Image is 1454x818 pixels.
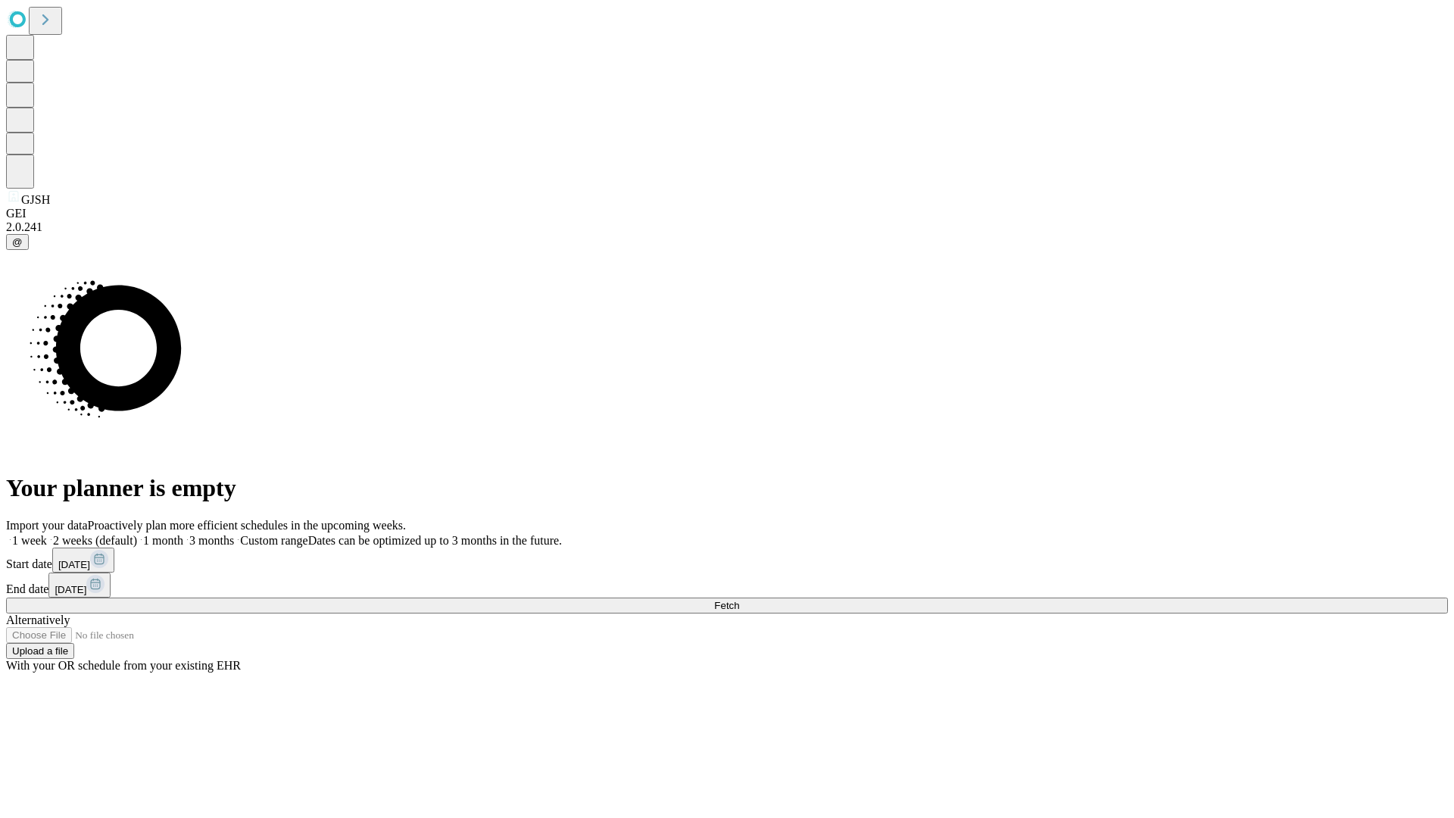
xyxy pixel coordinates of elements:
button: @ [6,234,29,250]
button: Upload a file [6,643,74,659]
span: Import your data [6,519,88,532]
span: [DATE] [55,584,86,595]
span: Alternatively [6,613,70,626]
span: 1 month [143,534,183,547]
h1: Your planner is empty [6,474,1448,502]
div: 2.0.241 [6,220,1448,234]
span: 1 week [12,534,47,547]
span: GJSH [21,193,50,206]
span: Custom range [240,534,307,547]
span: 2 weeks (default) [53,534,137,547]
span: Proactively plan more efficient schedules in the upcoming weeks. [88,519,406,532]
span: Dates can be optimized up to 3 months in the future. [308,534,562,547]
span: [DATE] [58,559,90,570]
div: Start date [6,548,1448,573]
button: Fetch [6,598,1448,613]
div: End date [6,573,1448,598]
span: Fetch [714,600,739,611]
button: [DATE] [48,573,111,598]
button: [DATE] [52,548,114,573]
span: @ [12,236,23,248]
div: GEI [6,207,1448,220]
span: With your OR schedule from your existing EHR [6,659,241,672]
span: 3 months [189,534,234,547]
